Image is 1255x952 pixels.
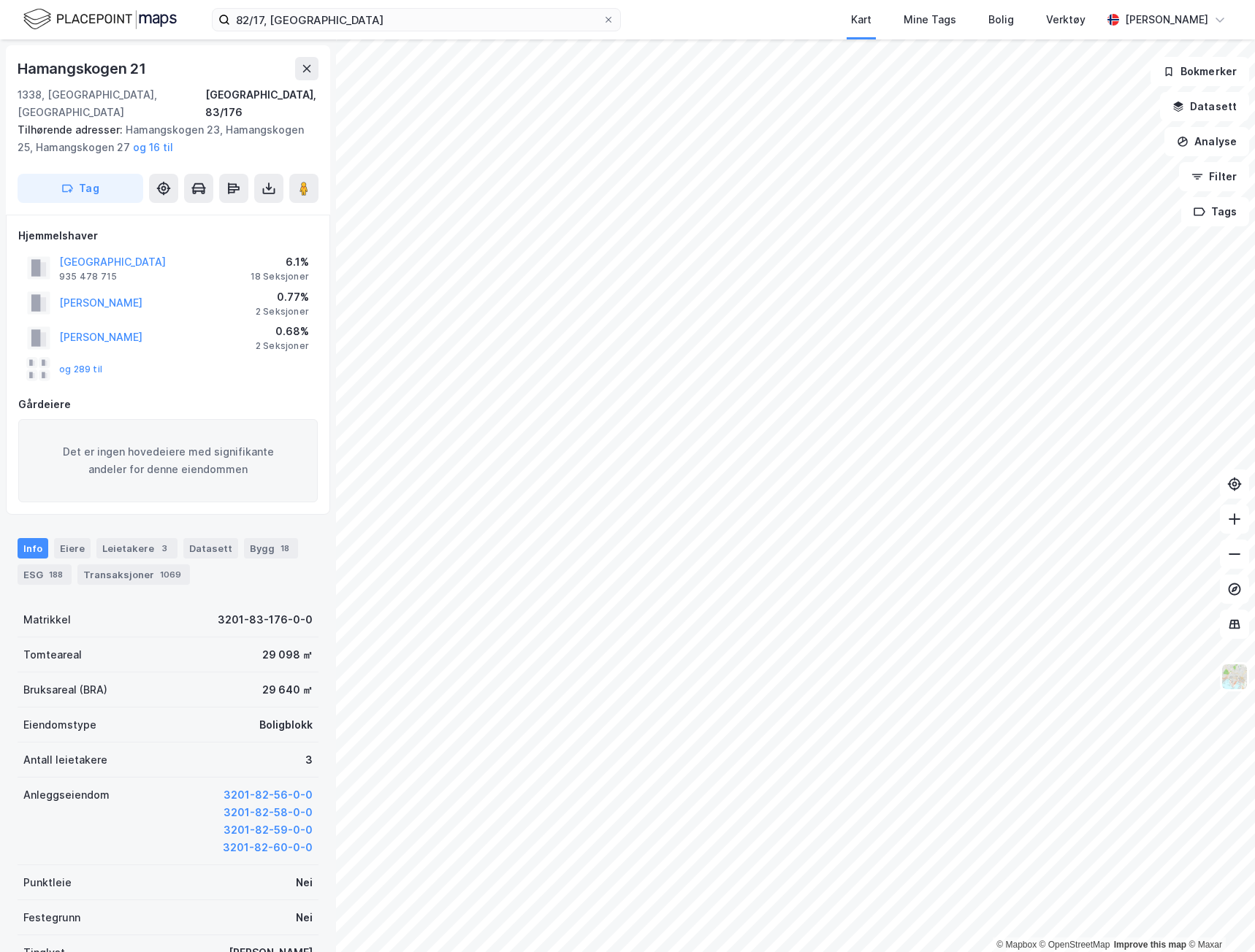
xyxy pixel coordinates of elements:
[18,123,126,136] span: Tilhørende adresser:
[1160,92,1249,121] button: Datasett
[59,271,117,283] div: 935 478 715
[18,396,318,413] div: Gårdeiere
[988,11,1014,28] div: Bolig
[18,538,48,558] div: Info
[23,909,80,926] div: Festegrunn
[256,288,309,306] div: 0.77%
[18,121,307,156] div: Hamangskogen 23, Hamangskogen 25, Hamangskogen 27
[278,541,292,556] div: 18
[851,11,871,28] div: Kart
[1181,197,1249,226] button: Tags
[1182,882,1255,952] div: Kontrollprogram for chat
[18,57,149,80] div: Hamangskogen 21
[996,940,1037,950] a: Mapbox
[18,564,72,585] div: ESG
[296,874,313,891] div: Nei
[904,11,956,28] div: Mine Tags
[218,611,313,629] div: 3201-83-176-0-0
[1114,940,1186,950] a: Improve this map
[259,716,313,734] div: Boligblokk
[262,646,313,664] div: 29 098 ㎡
[46,567,66,582] div: 188
[1182,882,1255,952] iframe: Chat Widget
[224,786,313,804] button: 3201-82-56-0-0
[251,253,309,271] div: 6.1%
[77,564,190,585] div: Transaksjoner
[96,538,178,558] div: Leietakere
[18,86,205,121] div: 1338, [GEOGRAPHIC_DATA], [GEOGRAPHIC_DATA]
[18,419,318,502] div: Det er ingen hovedeiere med signifikante andeler for denne eiendommen
[23,786,110,804] div: Anleggseiendom
[224,821,313,839] button: 3201-82-59-0-0
[305,751,313,769] div: 3
[183,538,238,558] div: Datasett
[54,538,91,558] div: Eiere
[23,646,82,664] div: Tomteareal
[256,306,309,318] div: 2 Seksjoner
[23,681,107,699] div: Bruksareal (BRA)
[223,839,313,856] button: 3201-82-60-0-0
[251,271,309,283] div: 18 Seksjoner
[157,541,172,556] div: 3
[256,323,309,340] div: 0.68%
[1125,11,1208,28] div: [PERSON_NAME]
[1221,663,1248,691] img: Z
[23,751,107,769] div: Antall leietakere
[230,9,603,31] input: Søk på adresse, matrikkel, gårdeiere, leietakere eller personer
[296,909,313,926] div: Nei
[1179,162,1249,191] button: Filter
[23,716,96,734] div: Eiendomstype
[1164,127,1249,156] button: Analyse
[262,681,313,699] div: 29 640 ㎡
[1151,57,1249,86] button: Bokmerker
[23,874,72,891] div: Punktleie
[244,538,298,558] div: Bygg
[23,611,71,629] div: Matrikkel
[1046,11,1086,28] div: Verktøy
[18,227,318,245] div: Hjemmelshaver
[18,174,143,203] button: Tag
[224,804,313,821] button: 3201-82-58-0-0
[1040,940,1110,950] a: OpenStreetMap
[157,567,184,582] div: 1069
[205,86,318,121] div: [GEOGRAPHIC_DATA], 83/176
[23,7,177,32] img: logo.f888ab2527a4732fd821a326f86c7f29.svg
[256,340,309,352] div: 2 Seksjoner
